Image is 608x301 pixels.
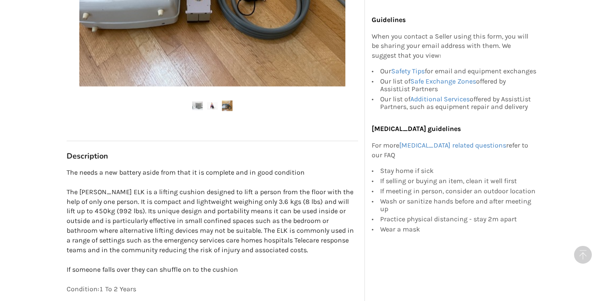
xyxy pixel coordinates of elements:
[391,67,425,75] a: Safety Tips
[410,95,470,103] a: Additional Services
[399,141,506,149] a: [MEDICAL_DATA] related questions
[380,67,537,76] div: Our for email and equipment exchanges
[372,32,537,61] p: When you contact a Seller using this form, you will be sharing your email address with them. We s...
[67,284,358,294] p: Condition: 1 To 2 Years
[380,94,537,111] div: Our list of offered by AssistList Partners, such as equipment repair and delivery
[67,151,358,161] h3: Description
[380,196,537,214] div: Wash or sanitize hands before and after meeting up
[380,167,537,176] div: Stay home if sick
[380,176,537,186] div: If selling or buying an item, clean it well first
[67,168,358,274] p: The needs a new battery aside from that it is complete and in good condition The [PERSON_NAME] EL...
[222,100,233,111] img: mangar elk lift-mechanical floor lift-transfer aids-vancouver-assistlist-listing
[372,125,461,133] b: [MEDICAL_DATA] guidelines
[380,76,537,94] div: Our list of offered by AssistList Partners
[207,100,218,111] img: mangar elk lift-mechanical floor lift-transfer aids-vancouver-assistlist-listing
[372,16,406,24] b: Guidelines
[380,214,537,224] div: Practice physical distancing - stay 2m apart
[372,141,537,160] p: For more refer to our FAQ
[192,100,203,111] img: mangar elk lift-mechanical floor lift-transfer aids-vancouver-assistlist-listing
[380,186,537,196] div: If meeting in person, consider an outdoor location
[380,224,537,233] div: Wear a mask
[410,77,476,85] a: Safe Exchange Zones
